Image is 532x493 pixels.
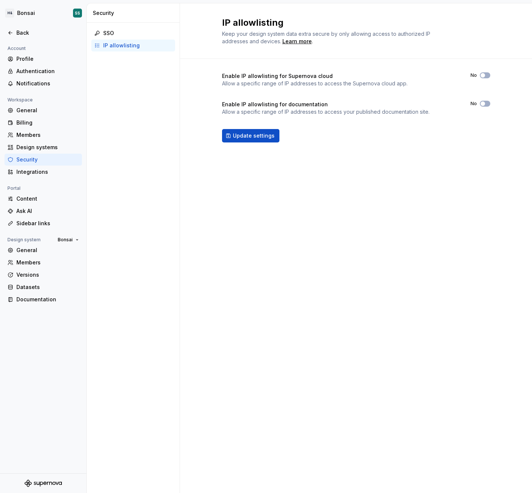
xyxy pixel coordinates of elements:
[471,72,477,78] label: No
[281,39,313,44] span: .
[16,168,79,176] div: Integrations
[16,131,79,139] div: Members
[4,154,82,166] a: Security
[16,156,79,163] div: Security
[4,281,82,293] a: Datasets
[91,40,175,51] a: IP allowlisting
[4,244,82,256] a: General
[4,217,82,229] a: Sidebar links
[1,5,85,21] button: H&BonsaiSS
[103,42,172,49] div: IP allowlisting
[16,259,79,266] div: Members
[4,293,82,305] a: Documentation
[222,108,430,116] p: Allow a specific range of IP addresses to access your published documentation site.
[233,132,275,139] span: Update settings
[17,9,35,17] div: Bonsai
[16,296,79,303] div: Documentation
[222,17,481,29] h2: IP allowlisting
[4,257,82,269] a: Members
[16,107,79,114] div: General
[58,237,73,243] span: Bonsai
[4,141,82,153] a: Design systems
[4,205,82,217] a: Ask AI
[4,95,36,104] div: Workspace
[4,193,82,205] a: Content
[4,65,82,77] a: Authentication
[4,166,82,178] a: Integrations
[4,53,82,65] a: Profile
[222,129,279,142] button: Update settings
[4,184,23,193] div: Portal
[222,80,408,87] p: Allow a specific range of IP addresses to access the Supernova cloud app.
[5,9,14,18] div: H&
[471,101,477,107] label: No
[93,9,177,17] div: Security
[4,44,29,53] div: Account
[4,27,82,39] a: Back
[16,80,79,87] div: Notifications
[4,117,82,129] a: Billing
[16,55,79,63] div: Profile
[16,67,79,75] div: Authentication
[16,246,79,254] div: General
[16,195,79,202] div: Content
[16,144,79,151] div: Design systems
[4,269,82,281] a: Versions
[222,31,432,44] span: Keep your design system data extra secure by only allowing access to authorized IP addresses and ...
[75,10,80,16] div: SS
[4,78,82,90] a: Notifications
[16,220,79,227] div: Sidebar links
[16,283,79,291] div: Datasets
[91,27,175,39] a: SSO
[282,38,312,45] a: Learn more
[25,480,62,487] svg: Supernova Logo
[16,119,79,126] div: Billing
[222,101,328,108] h4: Enable IP allowlisting for documentation
[103,29,172,37] div: SSO
[4,235,44,244] div: Design system
[4,129,82,141] a: Members
[16,271,79,279] div: Versions
[4,104,82,116] a: General
[16,29,79,37] div: Back
[222,72,333,80] h4: Enable IP allowlisting for Supernova cloud
[16,207,79,215] div: Ask AI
